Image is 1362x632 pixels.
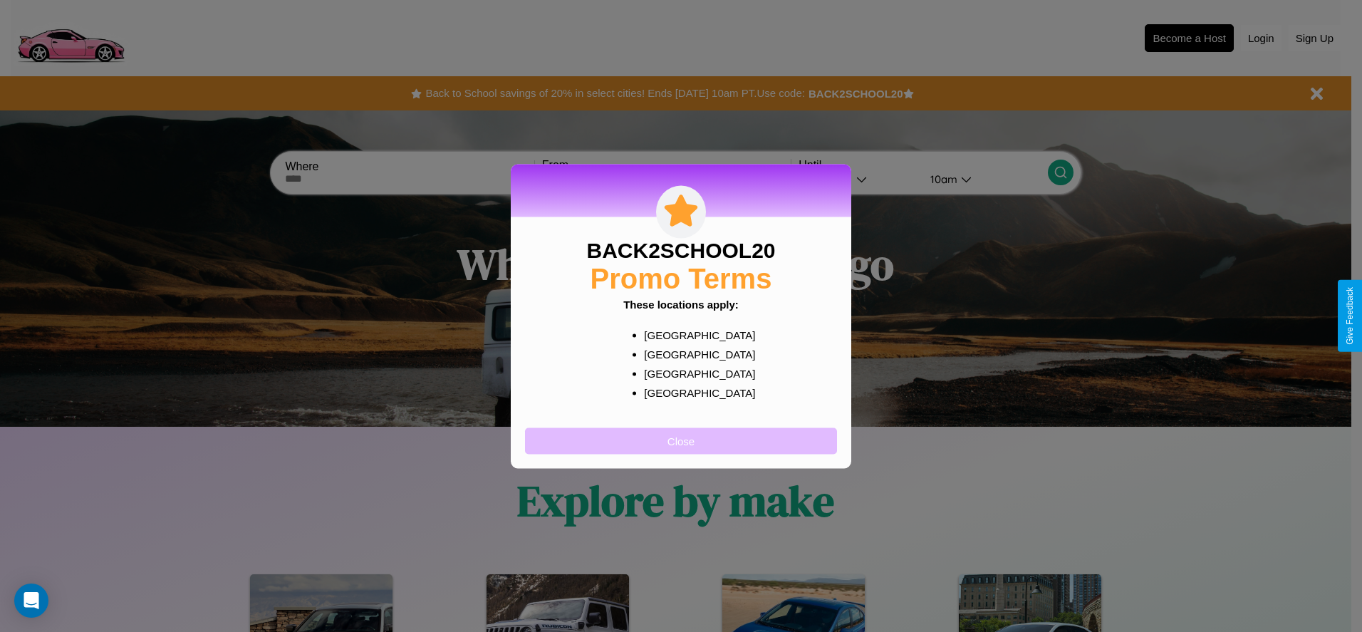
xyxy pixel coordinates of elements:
div: Give Feedback [1345,287,1355,345]
div: Open Intercom Messenger [14,584,48,618]
p: [GEOGRAPHIC_DATA] [644,344,746,363]
button: Close [525,428,837,454]
p: [GEOGRAPHIC_DATA] [644,383,746,402]
b: These locations apply: [623,298,739,310]
h3: BACK2SCHOOL20 [586,238,775,262]
p: [GEOGRAPHIC_DATA] [644,325,746,344]
h2: Promo Terms [591,262,772,294]
p: [GEOGRAPHIC_DATA] [644,363,746,383]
